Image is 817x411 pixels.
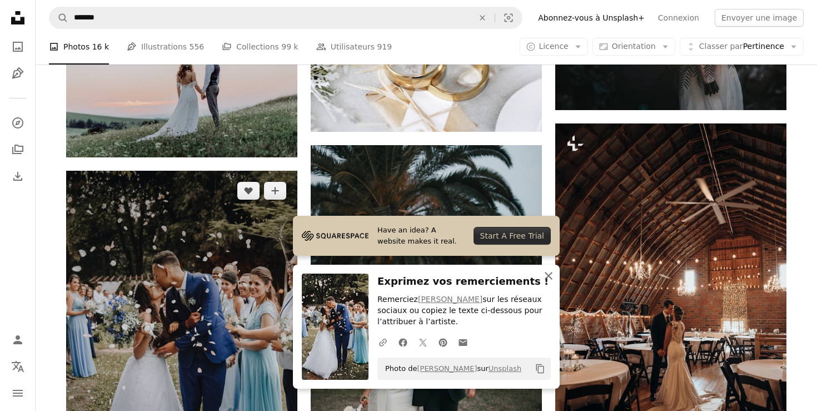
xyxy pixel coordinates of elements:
[7,112,29,134] a: Explorer
[715,9,804,27] button: Envoyer une image
[453,331,473,353] a: Partager par mail
[190,41,205,53] span: 556
[539,42,569,51] span: Licence
[66,75,297,85] a: Belle jeune mariée et le marié à l’extérieur dans la nature verdoyante au coucher du soleil roman...
[49,7,68,28] button: Rechercher sur Unsplash
[474,227,551,245] div: Start A Free Trial
[222,29,298,65] a: Collections 99 k
[66,3,297,157] img: Belle jeune mariée et le marié à l’extérieur dans la nature verdoyante au coucher du soleil roman...
[7,7,29,31] a: Accueil — Unsplash
[531,9,651,27] a: Abonnez-vous à Unsplash+
[377,274,551,290] h3: Exprimez vos remerciements !
[377,225,465,247] span: Have an idea? A website makes it real.
[7,382,29,404] button: Menu
[612,42,656,51] span: Orientation
[433,331,453,353] a: Partagez-lePinterest
[380,360,521,378] span: Photo de sur
[316,29,392,65] a: Utilisateurs 919
[377,294,551,328] p: Remerciez sur les réseaux sociaux ou copiez le texte ci-dessous pour l’attribuer à l’artiste.
[237,182,260,200] button: J’aime
[418,295,482,304] a: [PERSON_NAME]
[7,165,29,187] a: Historique de téléchargement
[531,359,550,378] button: Copier dans le presse-papier
[377,41,392,53] span: 919
[7,355,29,378] button: Langue
[127,29,204,65] a: Illustrations 556
[520,38,588,56] button: Licence
[393,331,413,353] a: Partagez-leFacebook
[264,182,286,200] button: Ajouter à la collection
[7,329,29,351] a: Connexion / S’inscrire
[555,292,786,302] a: une mariée et un marié debout dans une grange
[7,138,29,161] a: Collections
[66,339,297,349] a: homme en costume bleu embrassant femme en robe de mariée blanche
[49,7,522,29] form: Rechercher des visuels sur tout le site
[7,36,29,58] a: Photos
[293,216,560,256] a: Have an idea? A website makes it real.Start A Free Trial
[7,62,29,85] a: Illustrations
[651,9,706,27] a: Connexion
[281,41,298,53] span: 99 k
[699,41,784,52] span: Pertinence
[470,7,495,28] button: Effacer
[302,227,368,244] img: file-1705255347840-230a6ab5bca9image
[680,38,804,56] button: Classer parPertinence
[417,364,477,373] a: [PERSON_NAME]
[489,364,521,373] a: Unsplash
[592,38,675,56] button: Orientation
[413,331,433,353] a: Partagez-leTwitter
[699,42,743,51] span: Classer par
[495,7,522,28] button: Recherche de visuels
